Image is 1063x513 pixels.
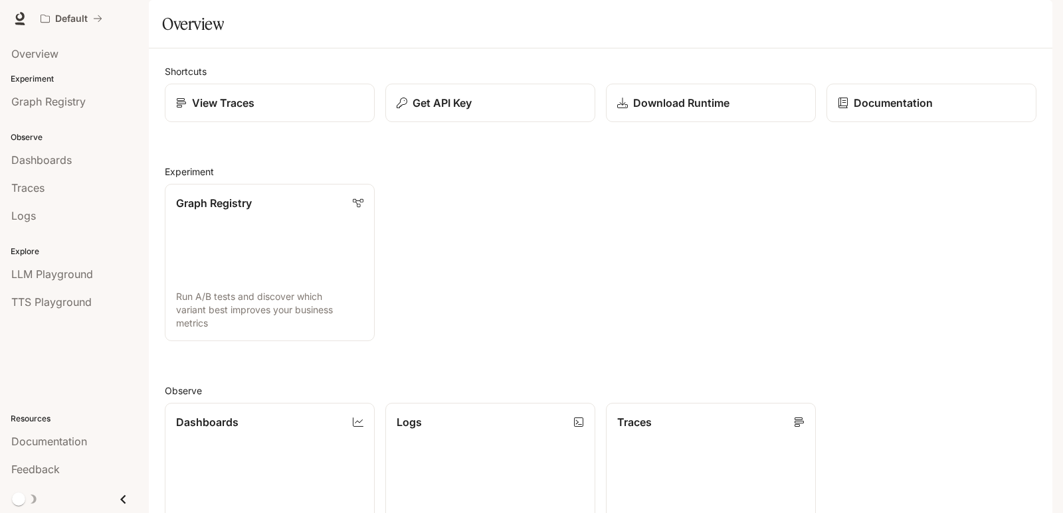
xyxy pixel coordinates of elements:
a: Graph RegistryRun A/B tests and discover which variant best improves your business metrics [165,184,375,341]
h1: Overview [162,11,224,37]
a: Documentation [826,84,1036,122]
h2: Shortcuts [165,64,1036,78]
button: All workspaces [35,5,108,32]
p: Get API Key [413,95,472,111]
a: View Traces [165,84,375,122]
a: Download Runtime [606,84,816,122]
p: Logs [397,414,422,430]
p: View Traces [192,95,254,111]
p: Graph Registry [176,195,252,211]
p: Dashboards [176,414,239,430]
p: Download Runtime [633,95,729,111]
p: Documentation [854,95,933,111]
h2: Observe [165,384,1036,398]
h2: Experiment [165,165,1036,179]
p: Run A/B tests and discover which variant best improves your business metrics [176,290,363,330]
button: Get API Key [385,84,595,122]
p: Default [55,13,88,25]
p: Traces [617,414,652,430]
